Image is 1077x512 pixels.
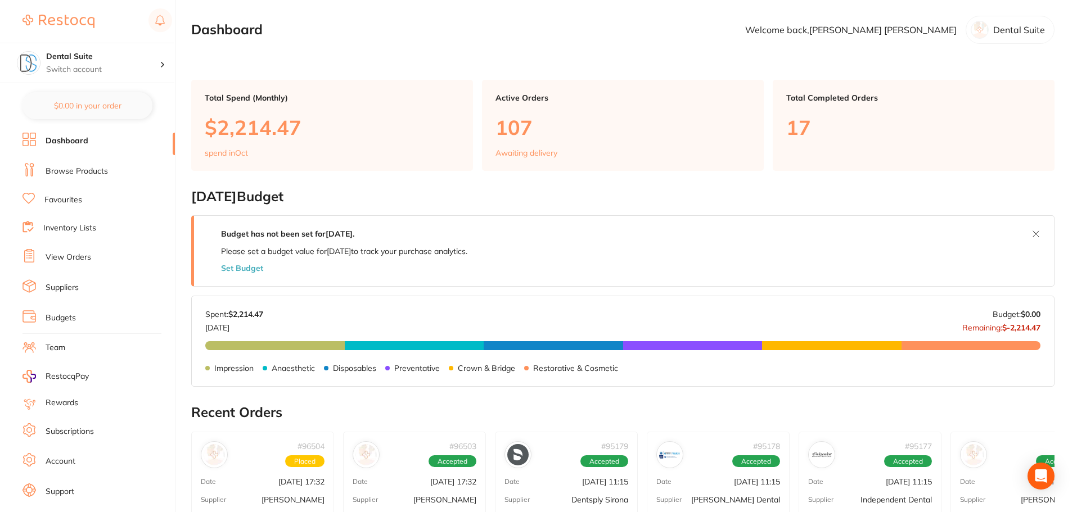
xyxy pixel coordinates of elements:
a: Account [46,456,75,467]
p: Date [201,478,216,486]
a: Inventory Lists [43,223,96,234]
h2: [DATE] Budget [191,189,1055,205]
p: Switch account [46,64,160,75]
p: Date [656,478,672,486]
p: [DATE] 17:32 [430,477,476,486]
span: Accepted [732,455,780,468]
p: Independent Dental [860,495,932,504]
a: Active Orders107Awaiting delivery [482,80,764,171]
h4: Dental Suite [46,51,160,62]
p: Preventative [394,364,440,373]
p: # 95179 [601,442,628,451]
p: Date [808,478,823,486]
p: 17 [786,116,1041,139]
p: # 95178 [753,442,780,451]
p: Date [353,478,368,486]
p: [DATE] 11:15 [886,477,932,486]
p: [DATE] [205,319,263,332]
p: Restorative & Cosmetic [533,364,618,373]
span: Accepted [884,455,932,468]
p: # 95177 [905,442,932,451]
a: Budgets [46,312,76,324]
p: Awaiting delivery [495,148,557,157]
p: Supplier [808,496,833,504]
a: Favourites [44,194,82,206]
p: Date [504,478,520,486]
img: Independent Dental [811,444,832,465]
strong: $0.00 [1021,309,1040,319]
img: RestocqPay [22,370,36,383]
p: [DATE] 11:15 [582,477,628,486]
p: [DATE] 17:32 [278,477,325,486]
p: # 96504 [298,442,325,451]
a: Dashboard [46,135,88,147]
a: RestocqPay [22,370,89,383]
span: Accepted [580,455,628,468]
strong: $2,214.47 [228,309,263,319]
p: Disposables [333,364,376,373]
p: 107 [495,116,750,139]
img: Henry Schein Halas [355,444,377,465]
p: Supplier [960,496,985,504]
img: Restocq Logo [22,15,94,28]
p: Please set a budget value for [DATE] to track your purchase analytics. [221,247,467,256]
p: Total Completed Orders [786,93,1041,102]
p: Dentsply Sirona [571,495,628,504]
p: [PERSON_NAME] [262,495,325,504]
p: Active Orders [495,93,750,102]
p: $2,214.47 [205,116,459,139]
a: Subscriptions [46,426,94,437]
img: Dentsply Sirona [507,444,529,465]
p: # 96503 [449,442,476,451]
span: Accepted [429,455,476,468]
p: Dental Suite [993,25,1045,35]
p: Spent: [205,310,263,319]
img: Erskine Dental [659,444,681,465]
a: Total Spend (Monthly)$2,214.47spend inOct [191,80,473,171]
h2: Dashboard [191,22,263,38]
span: RestocqPay [46,371,89,382]
a: Browse Products [46,166,108,177]
p: Budget: [993,310,1040,319]
p: [PERSON_NAME] Dental [691,495,780,504]
button: Set Budget [221,264,263,273]
p: [PERSON_NAME] [413,495,476,504]
a: Restocq Logo [22,8,94,34]
p: Supplier [656,496,682,504]
a: Total Completed Orders17 [773,80,1055,171]
h2: Recent Orders [191,405,1055,420]
p: Crown & Bridge [458,364,515,373]
p: Anaesthetic [272,364,315,373]
p: Supplier [201,496,226,504]
p: [DATE] 11:15 [734,477,780,486]
strong: Budget has not been set for [DATE] . [221,229,354,239]
p: Total Spend (Monthly) [205,93,459,102]
a: View Orders [46,252,91,263]
strong: $-2,214.47 [1002,323,1040,333]
p: Welcome back, [PERSON_NAME] [PERSON_NAME] [745,25,957,35]
p: Date [960,478,975,486]
img: Dental Suite [17,52,40,74]
img: Adam Dental [204,444,225,465]
div: Open Intercom Messenger [1028,463,1055,490]
span: Placed [285,455,325,468]
a: Suppliers [46,282,79,293]
a: Rewards [46,397,78,409]
img: Henry Schein Halas [963,444,984,465]
a: Support [46,486,74,497]
p: Impression [214,364,254,373]
button: $0.00 in your order [22,92,152,119]
p: Supplier [353,496,378,504]
p: Remaining: [962,319,1040,332]
a: Team [46,342,65,354]
p: spend in Oct [205,148,248,157]
p: Supplier [504,496,530,504]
